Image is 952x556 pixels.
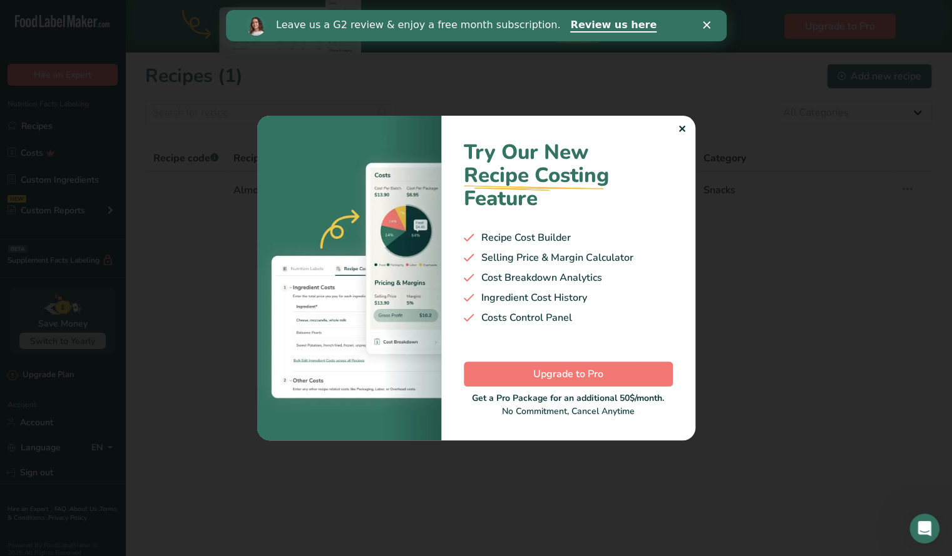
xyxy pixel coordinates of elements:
img: costing-image-1.bb94421.webp [257,116,441,440]
div: Selling Price & Margin Calculator [464,250,673,265]
span: Upgrade to Pro [533,366,603,382]
span: Recipe Costing [464,161,609,190]
h1: Try Our New Feature [464,141,673,210]
div: Close [477,11,489,19]
iframe: Intercom live chat [909,513,939,543]
button: Upgrade to Pro [464,361,673,387]
div: ✕ [678,122,686,137]
div: No Commitment, Cancel Anytime [464,392,673,418]
div: Get a Pro Package for an additional 50$/month. [464,392,673,405]
iframe: Intercom live chat banner [226,10,727,41]
div: Cost Breakdown Analytics [464,270,673,285]
div: Ingredient Cost History [464,290,673,305]
div: Recipe Cost Builder [464,230,673,245]
div: Costs Control Panel [464,310,673,325]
